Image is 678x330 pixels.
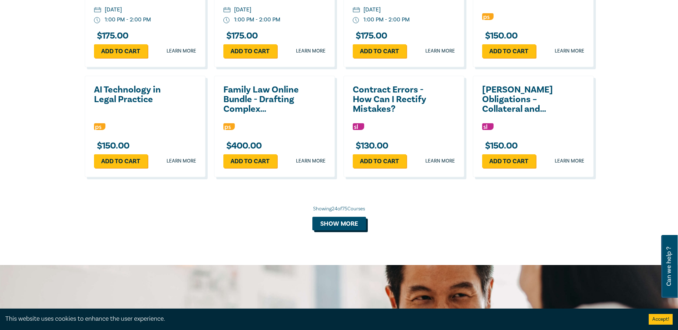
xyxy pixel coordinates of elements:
[223,31,258,41] h3: $ 175.00
[223,85,300,114] a: Family Law Online Bundle - Drafting Complex Agreements and Orders
[223,44,277,58] a: Add to cart
[167,157,196,165] a: Learn more
[5,314,638,324] div: This website uses cookies to enhance the user experience.
[234,16,280,24] div: 1:00 PM - 2:00 PM
[649,314,673,325] button: Accept cookies
[223,17,230,24] img: watch
[425,157,455,165] a: Learn more
[223,154,277,168] a: Add to cart
[85,205,594,212] div: Showing 24 of 75 Courses
[353,31,387,41] h3: $ 175.00
[482,141,518,151] h3: $ 150.00
[482,123,494,130] img: Substantive Law
[296,157,326,165] a: Learn more
[482,154,536,168] a: Add to cart
[94,154,148,168] a: Add to cart
[234,6,251,14] div: [DATE]
[223,141,262,151] h3: $ 400.00
[105,6,122,14] div: [DATE]
[482,44,536,58] a: Add to cart
[296,47,326,55] a: Learn more
[353,44,406,58] a: Add to cart
[665,239,672,294] span: Can we help ?
[94,141,130,151] h3: $ 150.00
[363,16,410,24] div: 1:00 PM - 2:00 PM
[94,17,100,24] img: watch
[353,7,360,14] img: calendar
[94,44,148,58] a: Add to cart
[555,157,584,165] a: Learn more
[94,7,101,14] img: calendar
[94,31,129,41] h3: $ 175.00
[482,85,559,114] a: [PERSON_NAME] Obligations – Collateral and Strategic Uses
[223,123,235,130] img: Professional Skills
[353,85,430,114] a: Contract Errors - How Can I Rectify Mistakes?
[94,123,105,130] img: Professional Skills
[353,141,389,151] h3: $ 130.00
[312,217,366,230] button: Show more
[353,17,359,24] img: watch
[167,47,196,55] a: Learn more
[94,85,171,104] a: AI Technology in Legal Practice
[353,123,364,130] img: Substantive Law
[482,13,494,20] img: Professional Skills
[223,7,231,14] img: calendar
[105,16,151,24] div: 1:00 PM - 2:00 PM
[555,47,584,55] a: Learn more
[353,154,406,168] a: Add to cart
[425,47,455,55] a: Learn more
[363,6,381,14] div: [DATE]
[482,31,518,41] h3: $ 150.00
